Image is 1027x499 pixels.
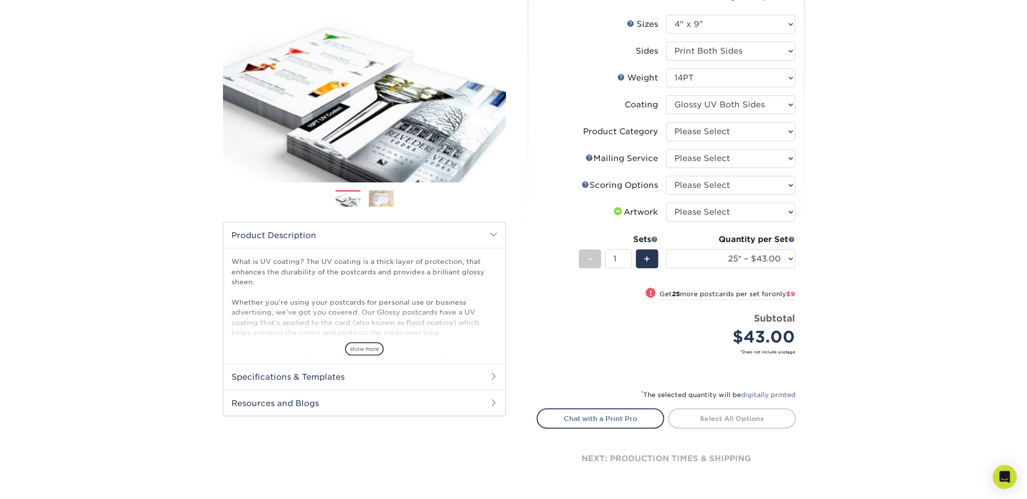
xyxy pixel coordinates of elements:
a: Chat with a Print Pro [537,409,664,428]
div: Sizes [627,18,659,30]
small: The selected quantity will be [642,391,796,399]
div: Weight [618,72,659,84]
h2: Product Description [223,223,506,248]
span: - [588,251,592,266]
div: Scoring Options [582,179,659,191]
a: digitally printed [741,391,796,399]
div: Open Intercom Messenger [993,465,1017,489]
span: only [772,290,796,298]
div: Sets [579,234,659,246]
img: Postcards 02 [369,190,394,207]
span: show more [345,342,384,356]
img: Postcards 01 [336,191,361,208]
div: $43.00 [674,325,796,349]
div: Coating [625,99,659,111]
h2: Resources and Blogs [223,390,506,416]
div: next: production times & shipping [537,429,796,489]
strong: Subtotal [754,313,796,324]
h2: Specifications & Templates [223,364,506,390]
div: Sides [636,45,659,57]
div: Product Category [584,126,659,138]
div: Artwork [612,206,659,218]
div: Quantity per Set [666,234,796,246]
span: + [644,251,651,266]
strong: 25 [672,290,680,298]
div: Mailing Service [586,153,659,165]
small: *Does not include postage [545,349,796,355]
span: $9 [787,290,796,298]
small: Get more postcards per set for [660,290,796,300]
span: ! [650,288,653,299]
a: Select All Options [668,409,796,428]
p: What is UV coating? The UV coating is a thick layer of protection, that enhances the durability o... [231,256,498,409]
